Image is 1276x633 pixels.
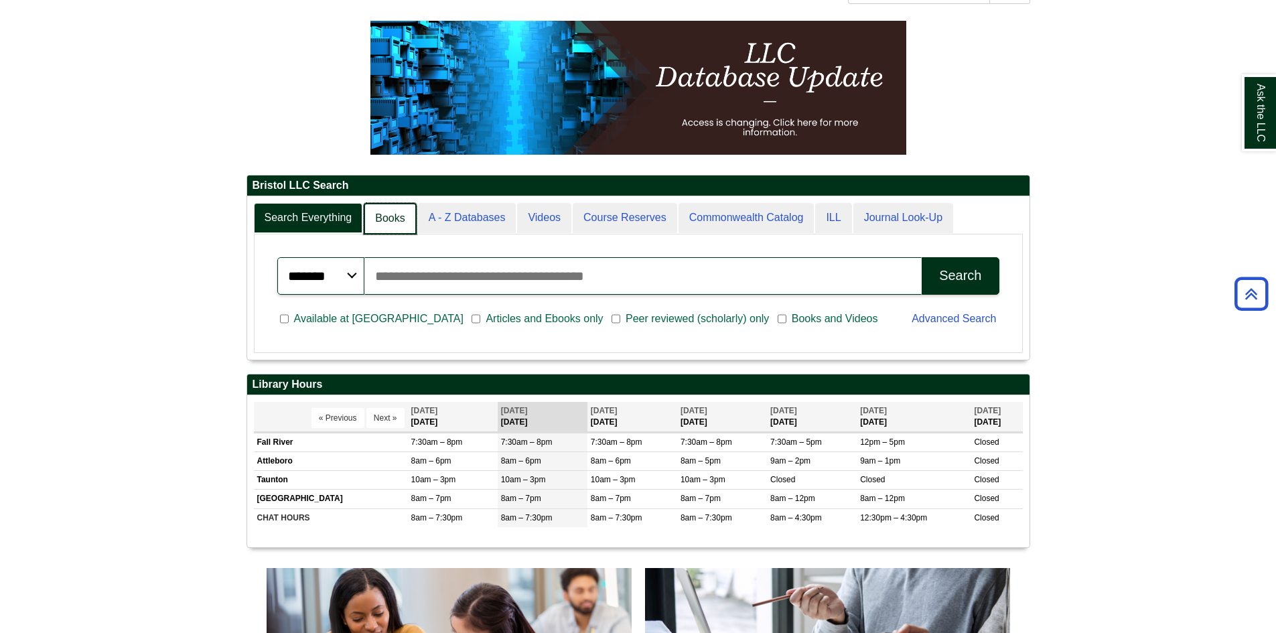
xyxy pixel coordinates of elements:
th: [DATE] [677,402,767,432]
span: 8am – 7:30pm [411,513,463,522]
span: 9am – 2pm [770,456,810,466]
th: [DATE] [498,402,587,432]
td: [GEOGRAPHIC_DATA] [254,490,408,508]
span: Available at [GEOGRAPHIC_DATA] [289,311,469,327]
input: Articles and Ebooks only [472,313,480,325]
th: [DATE] [408,402,498,432]
h2: Library Hours [247,374,1030,395]
span: 7:30am – 8pm [411,437,463,447]
th: [DATE] [587,402,677,432]
td: Taunton [254,471,408,490]
span: Peer reviewed (scholarly) only [620,311,774,327]
span: Closed [974,437,999,447]
a: Videos [517,203,571,233]
a: ILL [815,203,851,233]
span: 8am – 7pm [591,494,631,503]
span: 7:30am – 8pm [681,437,732,447]
input: Peer reviewed (scholarly) only [612,313,620,325]
span: 8am – 12pm [860,494,905,503]
a: Back to Top [1230,285,1273,303]
span: 8am – 7pm [681,494,721,503]
td: CHAT HOURS [254,508,408,527]
span: 8am – 4:30pm [770,513,822,522]
span: Closed [974,475,999,484]
span: 9am – 1pm [860,456,900,466]
h2: Bristol LLC Search [247,175,1030,196]
a: Books [364,203,416,234]
span: 8am – 7:30pm [591,513,642,522]
span: 7:30am – 5pm [770,437,822,447]
span: 8am – 7pm [501,494,541,503]
button: « Previous [311,408,364,428]
span: Books and Videos [786,311,883,327]
span: 7:30am – 8pm [501,437,553,447]
a: Advanced Search [912,313,996,324]
th: [DATE] [971,402,1022,432]
th: [DATE] [767,402,857,432]
a: A - Z Databases [418,203,516,233]
span: 8am – 6pm [411,456,451,466]
span: Closed [770,475,795,484]
span: 7:30am – 8pm [591,437,642,447]
div: Search [939,268,981,283]
span: 12pm – 5pm [860,437,905,447]
span: 10am – 3pm [591,475,636,484]
a: Search Everything [254,203,363,233]
span: 10am – 3pm [411,475,456,484]
span: [DATE] [411,406,438,415]
span: 8am – 7:30pm [501,513,553,522]
span: 8am – 7:30pm [681,513,732,522]
span: 8am – 5pm [681,456,721,466]
span: [DATE] [974,406,1001,415]
button: Search [922,257,999,295]
span: Closed [860,475,885,484]
span: [DATE] [770,406,797,415]
span: [DATE] [860,406,887,415]
a: Journal Look-Up [853,203,953,233]
th: [DATE] [857,402,971,432]
span: Closed [974,456,999,466]
span: [DATE] [591,406,618,415]
input: Books and Videos [778,313,786,325]
span: [DATE] [501,406,528,415]
a: Commonwealth Catalog [679,203,814,233]
input: Available at [GEOGRAPHIC_DATA] [280,313,289,325]
img: HTML tutorial [370,21,906,155]
span: 10am – 3pm [501,475,546,484]
span: 12:30pm – 4:30pm [860,513,927,522]
span: 8am – 6pm [591,456,631,466]
span: 10am – 3pm [681,475,725,484]
button: Next » [366,408,405,428]
a: Course Reserves [573,203,677,233]
td: Attleboro [254,452,408,471]
td: Fall River [254,433,408,451]
span: Closed [974,513,999,522]
span: 8am – 6pm [501,456,541,466]
span: 8am – 12pm [770,494,815,503]
span: 8am – 7pm [411,494,451,503]
span: Articles and Ebooks only [480,311,608,327]
span: Closed [974,494,999,503]
span: [DATE] [681,406,707,415]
